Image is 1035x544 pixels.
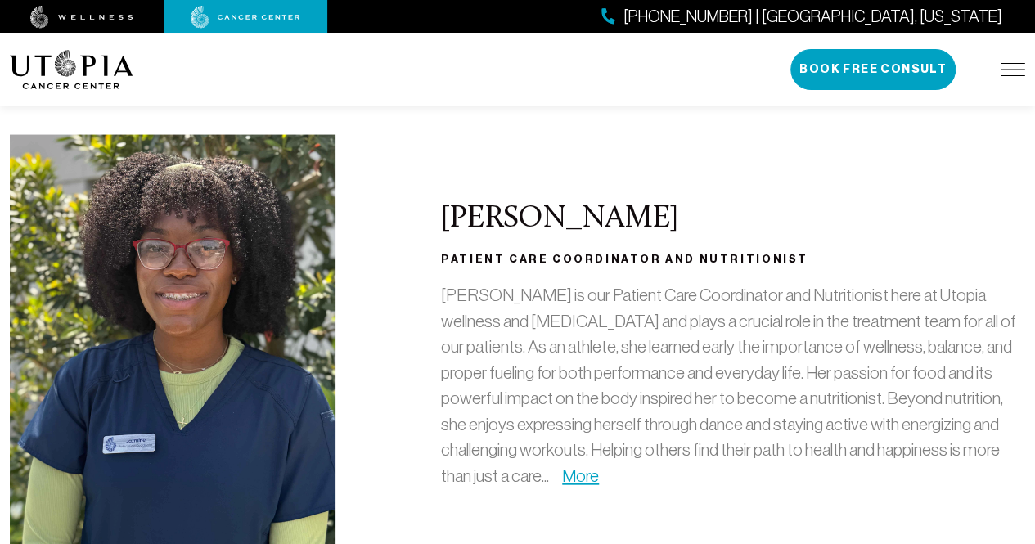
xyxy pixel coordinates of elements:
img: cancer center [191,6,300,29]
img: wellness [30,6,133,29]
a: More [562,466,599,485]
h3: Patient Care Coordinator and Nutritionist [441,250,1025,269]
p: [PERSON_NAME] is our Patient Care Coordinator and Nutritionist here at Utopia wellness and [MEDIC... [441,282,1025,488]
a: [PHONE_NUMBER] | [GEOGRAPHIC_DATA], [US_STATE] [601,5,1002,29]
img: icon-hamburger [1001,63,1025,76]
span: [PHONE_NUMBER] | [GEOGRAPHIC_DATA], [US_STATE] [623,5,1002,29]
img: logo [10,50,133,89]
button: Book Free Consult [790,49,956,90]
h2: [PERSON_NAME] [441,202,1025,236]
